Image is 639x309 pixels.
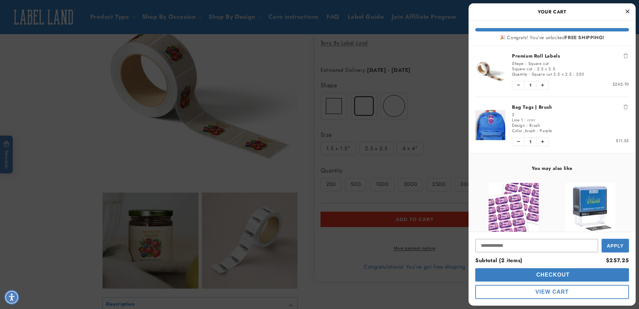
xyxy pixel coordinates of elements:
div: $257.25 [606,256,629,266]
span: : [524,117,526,123]
button: Remove Premium Roll Labels [622,53,629,59]
textarea: Type your message here [6,9,88,17]
span: Brush [529,122,540,128]
button: cart [475,285,629,299]
span: rrrrr [527,117,535,123]
span: : [526,122,528,128]
img: Premium Roll Labels [475,56,505,86]
div: Accessibility Menu [4,290,19,305]
button: Remove Bag Tags | Brush [622,104,629,110]
span: Color_brush [512,128,535,134]
a: Premium Roll Labels [512,53,629,59]
span: Design [512,122,525,128]
span: View Cart [535,289,569,295]
li: product [475,46,629,97]
button: Previous [470,229,480,239]
a: Bag Tags | Brush [512,104,629,110]
span: Apply [607,243,624,248]
h2: Your Cart [475,7,629,17]
span: $245.70 [613,81,629,87]
span: Square cut [512,66,532,72]
img: Stick N' Wear® Labels | Brush - Label Land [489,183,539,233]
span: Square cut [528,61,549,67]
li: product [475,97,629,153]
div: 🎉 Congrats! You've unlocked [475,35,629,40]
h4: You may also like [475,165,629,171]
span: 250 [576,71,584,77]
img: Bag Tags | Brush - Label Land [475,110,505,140]
span: $11.55 [616,138,629,144]
span: Line 1 [512,117,523,123]
span: 1 [524,81,536,89]
span: : [525,61,527,67]
button: Next [624,229,634,239]
div: product [552,176,629,293]
span: 1 [524,138,536,146]
button: Decrease quantity of Premium Roll Labels [512,81,524,89]
button: Decrease quantity of Bag Tags | Brush [512,138,524,146]
span: 2.5 x 2.5 [537,66,555,72]
img: Clothing Stamp - Label Land [565,183,616,233]
span: Shape [512,61,524,67]
button: Increase quantity of Premium Roll Labels [536,81,548,89]
span: : [534,66,536,72]
button: Apply [602,239,629,252]
button: cart [475,268,629,282]
span: Checkout [535,272,570,278]
div: product [475,176,552,293]
span: Subtotal (2 items) [475,256,522,264]
span: Purple [540,128,552,134]
div: 2 [512,112,629,117]
span: : [537,128,538,134]
button: Close Cart [622,7,632,17]
button: Increase quantity of Bag Tags | Brush [536,138,548,146]
button: Close gorgias live chat [110,2,130,22]
span: : [573,71,575,77]
b: FREE SHIPPING! [565,34,604,41]
input: Input Discount [475,239,598,252]
span: Quantity - Square cut 2.5 x 2.5 [512,71,572,77]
